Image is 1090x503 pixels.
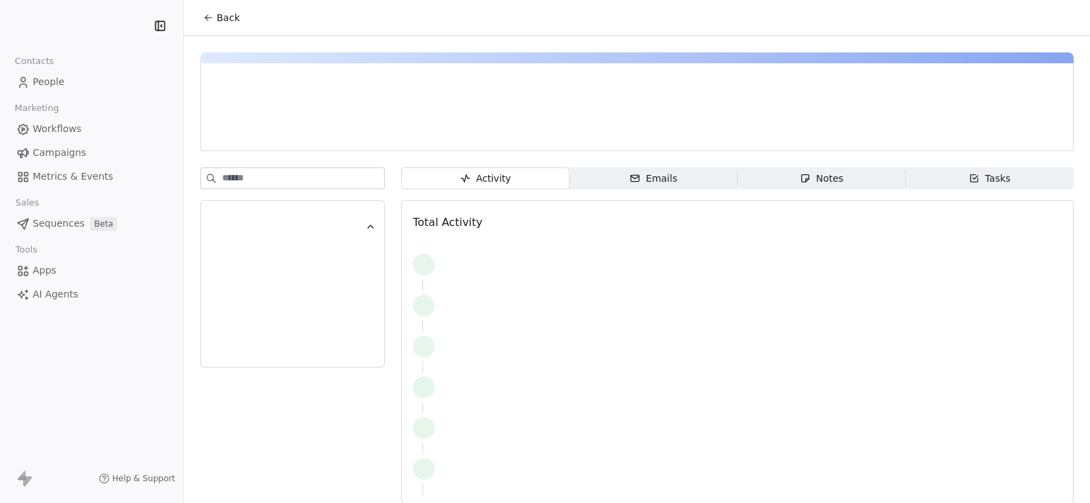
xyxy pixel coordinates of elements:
span: Apps [33,263,57,278]
span: Marketing [9,98,65,118]
span: Beta [90,217,117,231]
span: Metrics & Events [33,169,113,184]
span: Workflows [33,122,82,136]
a: SequencesBeta [11,212,172,235]
a: Metrics & Events [11,165,172,188]
span: Sequences [33,216,84,231]
div: Tasks [969,172,1011,186]
span: Tools [10,240,43,260]
a: Campaigns [11,142,172,164]
button: Back [195,5,248,30]
span: Help & Support [112,473,175,484]
span: AI Agents [33,287,78,302]
span: Campaigns [33,146,86,160]
a: Apps [11,259,172,282]
a: Help & Support [99,473,175,484]
a: Workflows [11,118,172,140]
div: Notes [800,172,843,186]
a: People [11,71,172,93]
div: Emails [629,172,677,186]
a: AI Agents [11,283,172,306]
span: Back [217,11,240,25]
span: Sales [10,193,45,213]
span: Total Activity [413,216,482,229]
span: People [33,75,65,89]
span: Contacts [9,51,60,71]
